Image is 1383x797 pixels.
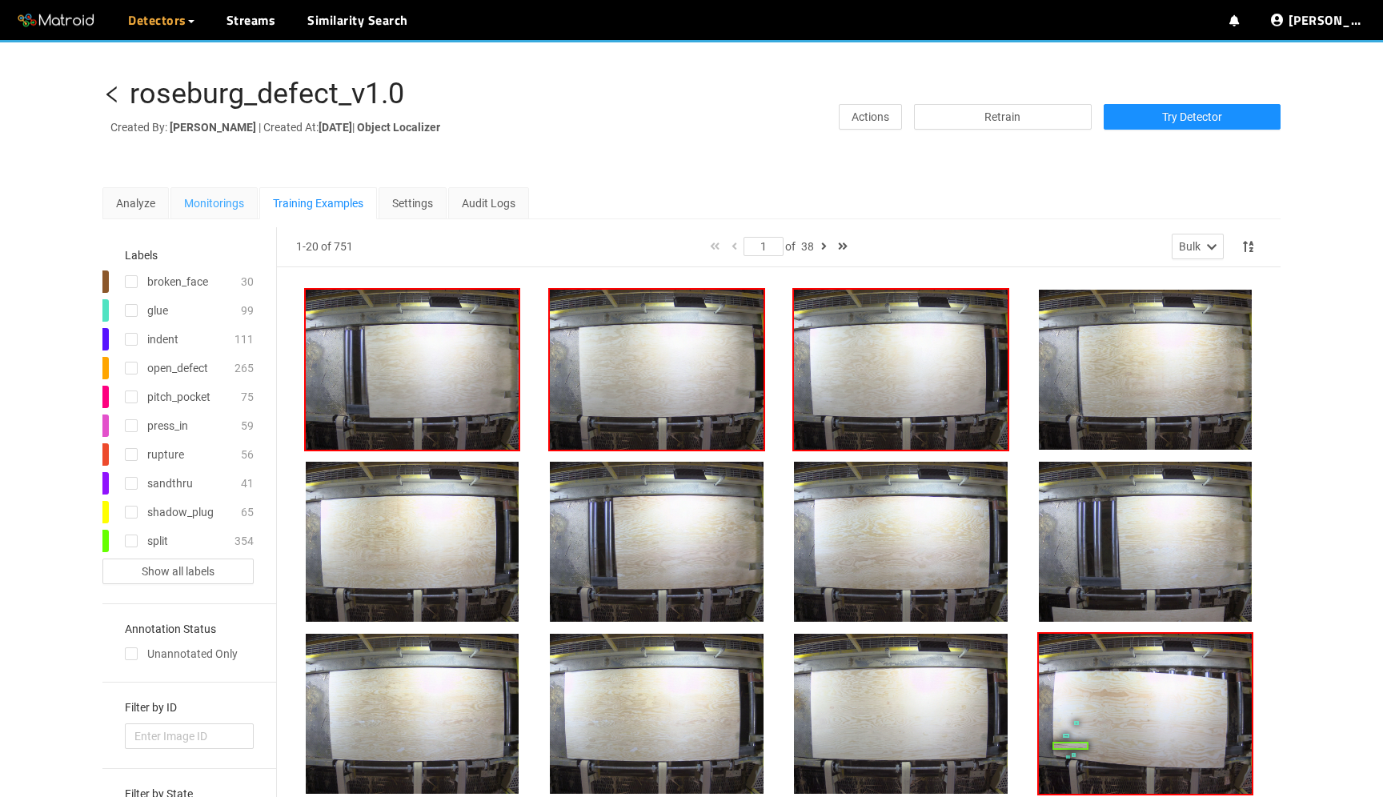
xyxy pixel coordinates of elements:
div: indent [147,330,178,348]
img: 68ed344b83893e7043849591_full.jpg [1039,290,1253,450]
div: shadow_plug [147,503,214,521]
span: left [102,85,122,104]
strong: [PERSON_NAME] [170,121,256,134]
div: 354 [235,532,254,550]
button: Show all labels [102,559,254,584]
div: 265 [235,359,254,377]
div: Bulk [1179,238,1201,255]
button: Try Detector [1104,104,1281,130]
div: 65 [241,503,254,521]
span: Show all labels [142,563,214,580]
img: 68ed34155a48c5cba5548ee3_full.jpg [1039,462,1253,622]
img: 68ed3409559c72c74352da58_full.jpg [550,634,764,794]
a: Similarity Search [307,10,408,30]
span: Try Detector [1162,108,1222,126]
div: pitch_pocket [147,388,210,406]
img: Matroid logo [16,9,96,33]
img: 1760133020.201176_dup_1760226387729.jpg [1039,634,1253,794]
img: 68ed347083893e7043849787_full.jpg [306,290,519,450]
div: roseburg_defect_v1.0 [130,78,404,110]
div: Settings [392,194,433,212]
h3: Filter by ID [125,702,254,714]
div: 1-20 of 751 [296,238,353,255]
img: 68ed33cd83893e7043848fb1_full.jpg [794,634,1008,794]
div: open_defect [147,359,208,377]
img: 68ed340f011d1b5ab8835e02_full.jpg [306,634,519,794]
input: Enter Image ID [125,723,254,749]
div: 30 [241,273,254,290]
div: Training Examples [273,194,363,212]
span: of 38 [785,240,814,253]
div: split [147,532,168,550]
div: Labels [125,246,158,264]
div: 41 [241,475,254,492]
strong: [DATE] [319,121,352,134]
button: Retrain [914,104,1092,130]
span: Retrain [984,108,1020,126]
div: Analyze [116,194,155,212]
div: sandthru [147,475,193,492]
strong: Object Localizer [357,121,440,134]
img: 68ed346cf5e62feb2bf7cfa4_full.jpg [550,290,764,450]
p: Created By: | Created At: | [110,118,536,136]
button: Bulk [1172,234,1224,259]
img: 68ed3443e68ce380d92f0a25_full.jpg [306,462,519,622]
div: Monitorings [184,194,244,212]
img: 68ed34675a48c5cba554951d_full.jpg [794,290,1008,450]
div: 56 [241,446,254,463]
span: Actions [852,108,889,126]
button: Actions [839,104,902,130]
h3: Annotation Status [125,623,254,635]
img: 68ed3424559c72c74352dbce_full.jpg [794,462,1008,622]
div: glue [147,302,168,319]
div: 75 [241,388,254,406]
span: Detectors [128,10,186,30]
div: broken_face [147,273,208,290]
div: 111 [235,330,254,348]
a: Streams [226,10,276,30]
div: press_in [147,417,188,435]
div: 59 [241,417,254,435]
div: Audit Logs [462,194,515,212]
div: rupture [147,446,184,463]
div: 99 [241,302,254,319]
div: Unannotated Only [125,645,254,663]
img: 68ed3429dac8af39944b7b1f_full.jpg [550,462,764,622]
